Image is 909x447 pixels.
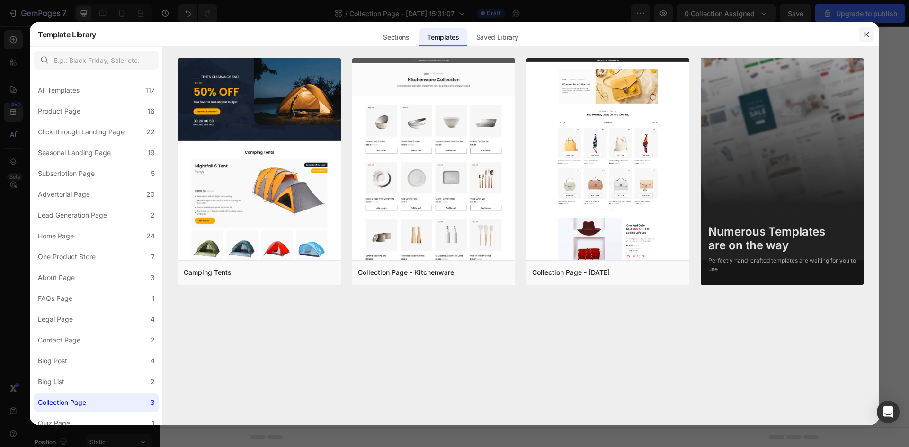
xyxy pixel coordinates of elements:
span: then drag & drop elements [410,331,480,340]
div: All Templates [38,85,80,96]
div: 117 [145,85,155,96]
div: Add blank section [417,319,474,329]
div: Templates [419,28,466,47]
p: No discount [177,173,208,182]
div: Sections [375,28,417,47]
div: Legal Page [38,314,73,325]
div: 4 [151,314,155,325]
p: Free Shipping [132,219,219,232]
div: Choose templates [273,319,330,329]
div: 7 [151,251,155,263]
div: Image [103,205,123,213]
div: Blog List [38,376,64,387]
p: No compare price [128,172,165,183]
div: Home Page [38,230,74,242]
div: Click-through Landing Page [38,126,125,138]
div: 1 [152,293,155,304]
p: With product insurance [520,237,603,247]
input: E.g.: Black Friday, Sale, etc. [34,51,159,70]
div: 5 [151,168,155,179]
div: 2 [151,376,155,387]
div: Contact Page [38,334,80,346]
p: 24/7 Support [326,219,390,232]
div: Subscription Page [38,168,95,179]
div: 16 [148,105,155,117]
div: Open Intercom Messenger [877,401,900,423]
span: from URL or image [346,331,397,340]
div: Collection Page [38,397,86,408]
div: Lead Generation Page [38,210,107,221]
div: About Page [38,272,75,283]
div: 4 [151,355,155,367]
span: Add section [352,298,397,308]
div: 2 [151,210,155,221]
div: Seasonal Landing Page [38,147,111,158]
div: One Product Store [38,251,96,263]
div: 24 [146,230,155,242]
div: Blog Post [38,355,67,367]
div: Saved Library [469,28,526,47]
div: 2 [151,334,155,346]
span: Add description [141,140,183,147]
div: Collection Page - Kitchenware [358,267,454,278]
span: inspired by CRO experts [268,331,333,340]
p: Free shipping worldwide [132,237,219,247]
img: Alt Image [479,218,509,248]
div: Advertorial Page [38,189,90,200]
p: Highlight key benefits with product description. [108,131,205,158]
img: Alt Image [91,218,121,248]
p: Whenever you need [326,237,390,247]
img: tent.png [178,58,341,414]
div: €79,95 [100,170,120,185]
img: Collection%20Page%20-%20Women_s%20Day.png [526,58,689,438]
div: 1 [152,418,155,429]
div: Perfectly hand-crafted templates are waiting for you to use [708,256,856,273]
h2: Template Library [38,22,96,47]
div: 3 [151,397,155,408]
div: 22 [146,126,155,138]
img: kitchen1.png [352,58,515,360]
div: Product Page [38,105,80,117]
div: 3 [151,272,155,283]
p: Secure Packaging [520,219,603,232]
div: FAQs Page [38,293,72,304]
h2: R1 Falcon [100,79,213,91]
div: Numerous Templates are on the way [708,225,856,253]
img: Alt Image [285,218,315,248]
div: Generate layout [347,319,397,329]
div: 20 [146,189,155,200]
div: 19 [148,147,155,158]
div: Collection Page - [DATE] [532,267,610,278]
div: Quiz Page [38,418,70,429]
div: Camping Tents [184,267,232,278]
